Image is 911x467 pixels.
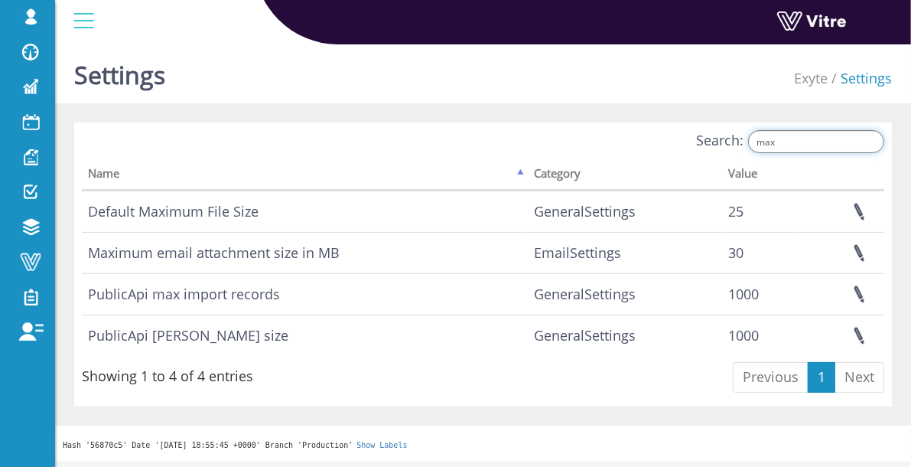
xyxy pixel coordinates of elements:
[528,273,722,315] td: GeneralSettings
[794,69,828,87] a: Exyte
[82,191,528,232] td: Default Maximum File Size
[722,232,797,273] td: 30
[722,273,797,315] td: 1000
[528,315,722,356] td: GeneralSettings
[696,130,884,153] label: Search:
[82,162,528,191] th: Name: activate to sort column descending
[722,191,797,232] td: 25
[828,69,892,89] li: Settings
[82,315,528,356] td: PublicApi [PERSON_NAME] size
[748,130,884,153] input: Search:
[722,162,797,191] th: Value
[82,232,528,273] td: Maximum email attachment size in MB
[528,232,722,273] td: EmailSettings
[528,191,722,232] td: GeneralSettings
[82,273,528,315] td: PublicApi max import records
[835,362,884,393] a: Next
[356,441,407,449] a: Show Labels
[74,38,165,103] h1: Settings
[808,362,835,393] a: 1
[733,362,809,393] a: Previous
[528,162,722,191] th: Category
[63,441,353,449] span: Hash '56870c5' Date '[DATE] 18:55:45 +0000' Branch 'Production'
[82,361,253,387] div: Showing 1 to 4 of 4 entries
[722,315,797,356] td: 1000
